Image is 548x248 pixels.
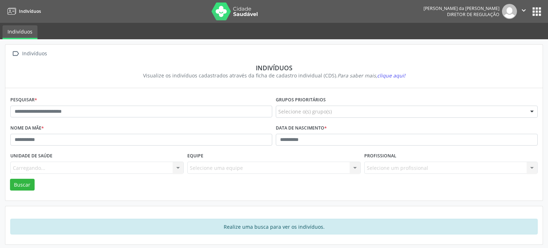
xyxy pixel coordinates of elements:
span: clique aqui! [377,72,405,79]
a: Indivíduos [2,25,37,39]
span: Selecione o(s) grupo(s) [278,108,332,115]
div: Indivíduos [21,49,48,59]
label: Nome da mãe [10,123,44,134]
div: [PERSON_NAME] da [PERSON_NAME] [423,5,499,11]
label: Pesquisar [10,95,37,106]
span: Diretor de regulação [447,11,499,17]
i:  [520,6,528,14]
button:  [517,4,531,19]
i: Para saber mais, [338,72,405,79]
label: Grupos prioritários [276,95,326,106]
a:  Indivíduos [10,49,48,59]
div: Visualize os indivíduos cadastrados através da ficha de cadastro individual (CDS). [15,72,533,79]
button: Buscar [10,179,35,191]
label: Unidade de saúde [10,151,52,162]
div: Indivíduos [15,64,533,72]
div: Realize uma busca para ver os indivíduos. [10,219,538,234]
a: Indivíduos [5,5,41,17]
label: Equipe [187,151,203,162]
button: apps [531,5,543,18]
img: img [502,4,517,19]
label: Data de nascimento [276,123,327,134]
i:  [10,49,21,59]
label: Profissional [364,151,396,162]
span: Indivíduos [19,8,41,14]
